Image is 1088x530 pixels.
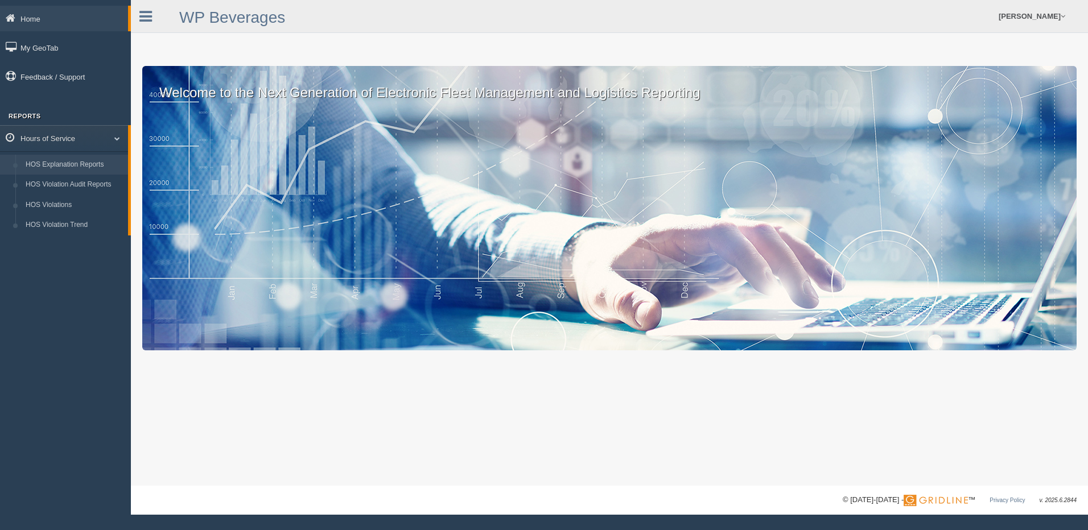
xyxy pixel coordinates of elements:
[20,195,128,216] a: HOS Violations
[142,66,1077,102] p: Welcome to the Next Generation of Electronic Fleet Management and Logistics Reporting
[179,9,285,26] a: WP Beverages
[990,497,1025,503] a: Privacy Policy
[904,495,968,506] img: Gridline
[20,175,128,195] a: HOS Violation Audit Reports
[1040,497,1077,503] span: v. 2025.6.2844
[20,155,128,175] a: HOS Explanation Reports
[843,494,1077,506] div: © [DATE]-[DATE] - ™
[20,215,128,235] a: HOS Violation Trend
